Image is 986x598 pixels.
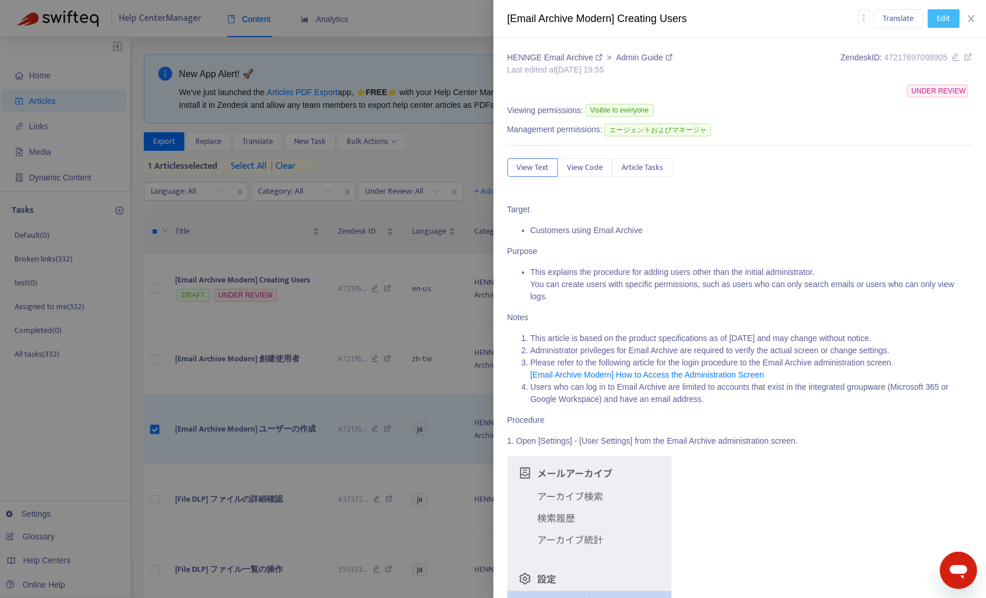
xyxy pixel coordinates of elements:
li: This explains the procedure for adding users other than the initial administrator. You can create... [530,266,973,303]
a: HENNGE Email Archive [507,53,605,62]
span: エージェントおよびマネージャ [604,124,711,136]
li: Users who can log in to Email Archive are limited to accounts that exist in the integrated groupw... [530,381,973,405]
div: Last edited at [DATE] 19:55 [507,64,672,76]
button: more [858,9,869,28]
p: 1. Open [Settings] - [User Settings] from the Email Archive administration screen. [507,435,973,447]
span: Article Tasks [621,161,663,174]
button: Translate [874,9,923,28]
span: Visible to everyone [585,104,653,117]
div: Zendesk ID: [841,52,972,76]
p: Target [507,204,973,216]
p: Procedure [507,414,973,426]
li: Customers using Email Archive [530,224,973,237]
span: Viewing permissions: [507,104,583,117]
span: View Text [516,161,548,174]
div: [Email Archive Modern] Creating Users [507,11,858,27]
a: [Email Archive Modern] How to Access the Administration Screen [530,370,764,379]
span: more [860,14,868,22]
li: This article is based on the product specifications as of [DATE] and may change without notice. [530,332,973,345]
span: close [966,14,976,23]
div: > [507,52,672,64]
p: Notes [507,311,973,324]
span: View Code [567,161,603,174]
span: Management permissions: [507,124,602,136]
a: Admin Guide [616,53,672,62]
iframe: メッセージングウィンドウを開くボタン [940,552,977,589]
span: Edit [937,12,950,25]
button: Edit [927,9,959,28]
li: Please refer to the following article for the login procedure to the Email Archive administration... [530,357,973,381]
button: Close [963,13,979,24]
button: View Text [507,158,558,177]
button: View Code [558,158,612,177]
span: Translate [883,12,914,25]
span: UNDER REVIEW [907,85,967,97]
li: Administrator privileges for Email Archive are required to verify the actual screen or change set... [530,345,973,357]
p: Purpose [507,245,973,258]
button: Article Tasks [612,158,672,177]
span: 47217697098905 [884,53,947,62]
